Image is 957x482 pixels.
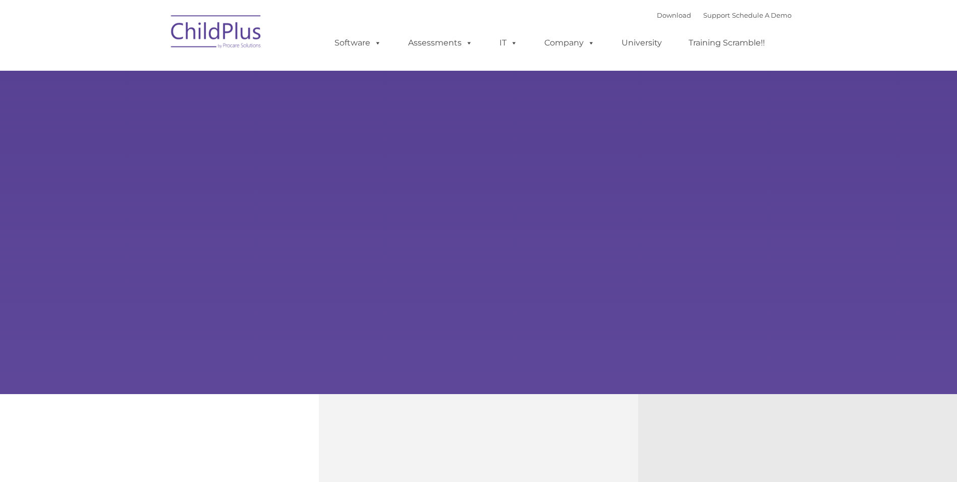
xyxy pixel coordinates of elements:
a: Training Scramble!! [679,33,775,53]
a: Support [703,11,730,19]
a: Software [324,33,391,53]
a: Schedule A Demo [732,11,792,19]
a: IT [489,33,528,53]
img: ChildPlus by Procare Solutions [166,8,267,59]
a: Download [657,11,691,19]
a: Company [534,33,605,53]
a: University [611,33,672,53]
a: Assessments [398,33,483,53]
font: | [657,11,792,19]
